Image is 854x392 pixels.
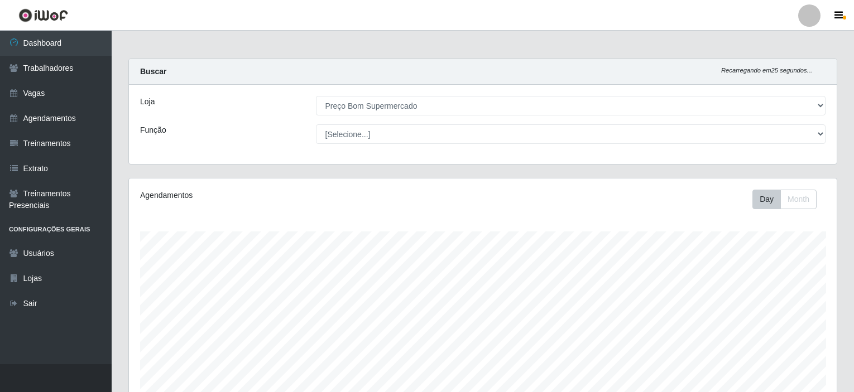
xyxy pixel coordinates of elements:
[752,190,781,209] button: Day
[780,190,817,209] button: Month
[140,96,155,108] label: Loja
[752,190,826,209] div: Toolbar with button groups
[140,67,166,76] strong: Buscar
[721,67,812,74] i: Recarregando em 25 segundos...
[18,8,68,22] img: CoreUI Logo
[140,190,416,201] div: Agendamentos
[140,124,166,136] label: Função
[752,190,817,209] div: First group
